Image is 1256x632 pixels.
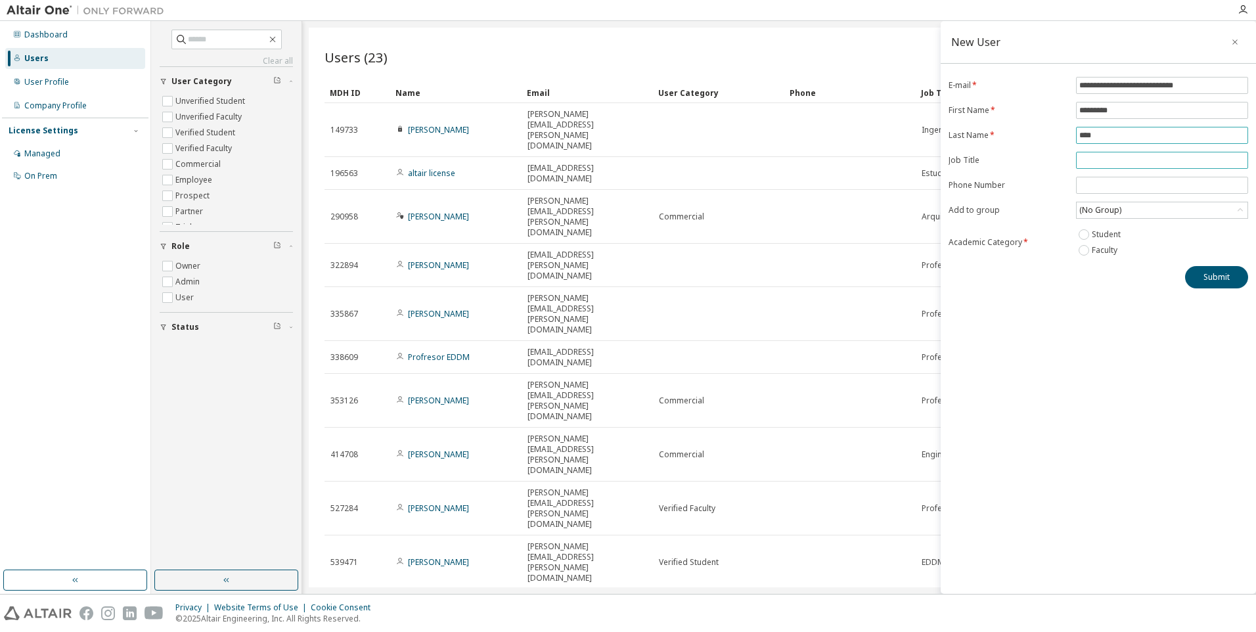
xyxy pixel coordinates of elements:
img: altair_logo.svg [4,606,72,620]
span: [PERSON_NAME][EMAIL_ADDRESS][PERSON_NAME][DOMAIN_NAME] [527,380,647,422]
span: [EMAIL_ADDRESS][DOMAIN_NAME] [527,347,647,368]
label: Unverified Faculty [175,109,244,125]
div: MDH ID [330,82,385,103]
a: [PERSON_NAME] [408,395,469,406]
div: Privacy [175,602,214,613]
div: Job Title [921,82,1042,103]
label: Faculty [1092,242,1120,258]
label: First Name [949,105,1068,116]
label: Partner [175,204,206,219]
span: [PERSON_NAME][EMAIL_ADDRESS][PERSON_NAME][DOMAIN_NAME] [527,541,647,583]
div: Name [395,82,516,103]
label: Last Name [949,130,1068,141]
span: [EMAIL_ADDRESS][DOMAIN_NAME] [527,163,647,184]
span: Commercial [659,212,704,222]
span: 290958 [330,212,358,222]
label: Student [1092,227,1123,242]
label: E-mail [949,80,1068,91]
div: Email [527,82,648,103]
label: Add to group [949,205,1068,215]
div: License Settings [9,125,78,136]
button: User Category [160,67,293,96]
div: Users [24,53,49,64]
div: User Category [658,82,779,103]
span: Profesor [922,503,955,514]
a: [PERSON_NAME] [408,503,469,514]
span: 335867 [330,309,358,319]
span: [PERSON_NAME][EMAIL_ADDRESS][PERSON_NAME][DOMAIN_NAME] [527,109,647,151]
div: On Prem [24,171,57,181]
span: 338609 [330,352,358,363]
img: instagram.svg [101,606,115,620]
span: Verified Student [659,557,719,568]
div: Managed [24,148,60,159]
div: Website Terms of Use [214,602,311,613]
a: altair license [408,168,455,179]
span: Role [171,241,190,252]
span: [EMAIL_ADDRESS][PERSON_NAME][DOMAIN_NAME] [527,250,647,281]
label: Academic Category [949,237,1068,248]
span: 196563 [330,168,358,179]
label: Owner [175,258,203,274]
div: Phone [790,82,910,103]
div: User Profile [24,77,69,87]
a: [PERSON_NAME] [408,260,469,271]
div: Cookie Consent [311,602,378,613]
span: 539471 [330,557,358,568]
label: Employee [175,172,215,188]
span: Clear filter [273,76,281,87]
span: Verified Faculty [659,503,715,514]
div: (No Group) [1077,202,1247,218]
span: Profesor [922,309,955,319]
img: facebook.svg [79,606,93,620]
label: Admin [175,274,202,290]
span: Commercial [659,395,704,406]
span: Arquitecto [922,212,961,222]
span: Estudiantes [922,168,966,179]
label: Phone Number [949,180,1068,191]
div: Company Profile [24,101,87,111]
span: Profesor [922,395,955,406]
label: Commercial [175,156,223,172]
label: Trial [175,219,194,235]
span: EDDM's student [922,557,982,568]
label: User [175,290,196,305]
label: Job Title [949,155,1068,166]
div: New User [951,37,1000,47]
div: Dashboard [24,30,68,40]
span: Commercial [659,449,704,460]
span: Profesor [922,352,955,363]
span: Profesor [922,260,955,271]
span: 414708 [330,449,358,460]
span: 149733 [330,125,358,135]
img: youtube.svg [145,606,164,620]
span: Engineer [922,449,954,460]
img: linkedin.svg [123,606,137,620]
a: [PERSON_NAME] [408,308,469,319]
span: [PERSON_NAME][EMAIL_ADDRESS][PERSON_NAME][DOMAIN_NAME] [527,196,647,238]
button: Status [160,313,293,342]
label: Verified Faculty [175,141,235,156]
span: Status [171,322,199,332]
span: Users (23) [325,48,388,66]
span: 322894 [330,260,358,271]
label: Verified Student [175,125,238,141]
span: [PERSON_NAME][EMAIL_ADDRESS][PERSON_NAME][DOMAIN_NAME] [527,434,647,476]
span: [PERSON_NAME][EMAIL_ADDRESS][PERSON_NAME][DOMAIN_NAME] [527,487,647,530]
img: Altair One [7,4,171,17]
span: Clear filter [273,241,281,252]
a: Clear all [160,56,293,66]
a: Profresor EDDM [408,351,470,363]
label: Unverified Student [175,93,248,109]
a: [PERSON_NAME] [408,449,469,460]
span: Ingeniero industrial [922,125,996,135]
span: 353126 [330,395,358,406]
div: (No Group) [1077,203,1123,217]
label: Prospect [175,188,212,204]
a: [PERSON_NAME] [408,556,469,568]
a: [PERSON_NAME] [408,211,469,222]
span: Clear filter [273,322,281,332]
span: User Category [171,76,232,87]
span: 527284 [330,503,358,514]
button: Role [160,232,293,261]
